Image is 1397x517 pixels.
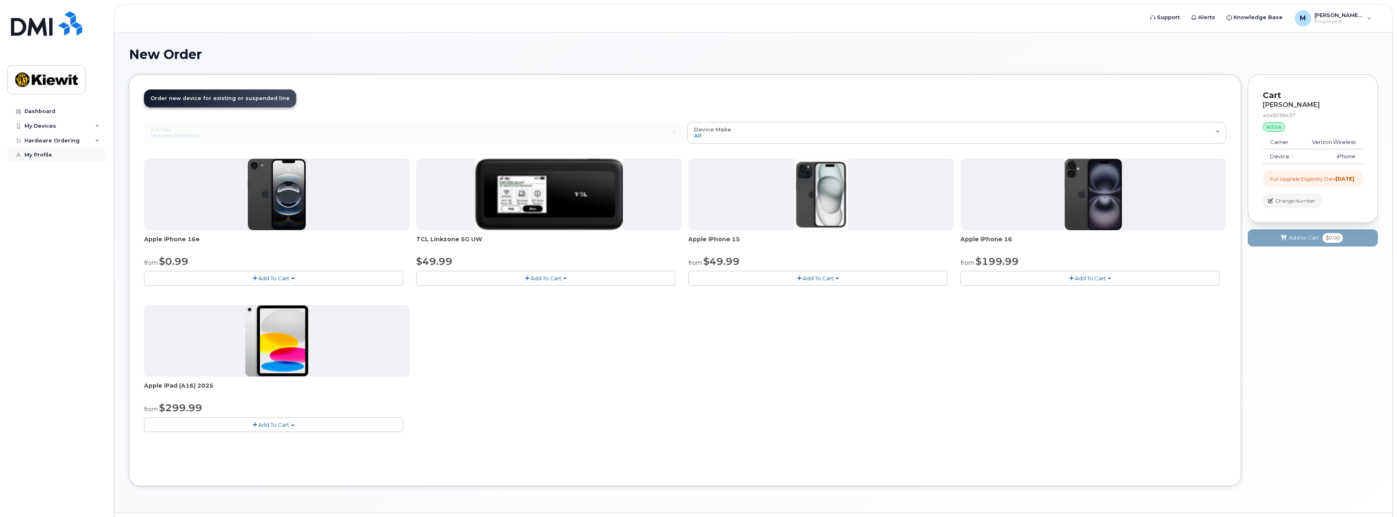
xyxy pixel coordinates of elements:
[1323,233,1343,243] span: $0.00
[960,271,1220,285] button: Add To Cart
[144,271,403,285] button: Add To Cart
[1263,149,1299,164] td: Device
[144,406,158,413] small: from
[151,95,290,101] span: Order new device for existing or suspended line
[687,122,1226,143] button: Device Make All
[688,259,702,266] small: from
[248,159,306,230] img: iphone16e.png
[1362,482,1391,511] iframe: Messenger Launcher
[960,235,1226,251] div: Apple iPhone 16
[416,255,452,267] span: $49.99
[1263,122,1285,132] div: active
[1275,197,1315,205] span: Change Number
[1336,176,1354,182] strong: [DATE]
[416,271,675,285] button: Add To Cart
[688,271,947,285] button: Add To Cart
[1299,149,1363,164] td: iPhone
[703,255,740,267] span: $49.99
[144,417,403,432] button: Add To Cart
[976,255,1019,267] span: $199.99
[960,259,974,266] small: from
[144,382,410,398] div: Apple iPad (A16) 2025
[794,159,848,230] img: iphone15.jpg
[258,275,289,281] span: Add To Cart
[1263,194,1322,208] button: Change Number
[530,275,561,281] span: Add To Cart
[144,235,410,251] div: Apple iPhone 16e
[688,235,954,251] div: Apple iPhone 15
[129,47,1378,61] h1: New Order
[258,421,289,428] span: Add To Cart
[694,132,701,139] span: All
[1263,89,1363,101] p: Cart
[1270,175,1354,182] div: Full Upgrade Eligibility Date
[159,402,202,414] span: $299.99
[416,235,682,251] div: TCL Linkzone 5G UW
[1299,135,1363,150] td: Verizon Wireless
[694,126,731,133] span: Device Make
[159,255,188,267] span: $0.99
[144,259,158,266] small: from
[1263,135,1299,150] td: Carrier
[245,305,308,377] img: ipad_11.png
[1289,234,1319,242] span: Add to Cart
[1065,159,1122,230] img: iphone_16_plus.png
[1075,275,1106,281] span: Add To Cart
[1248,229,1378,246] button: Add to Cart $0.00
[475,159,623,230] img: linkzone5g.png
[1263,101,1363,109] div: [PERSON_NAME]
[1263,112,1363,119] div: 4048038437
[803,275,834,281] span: Add To Cart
